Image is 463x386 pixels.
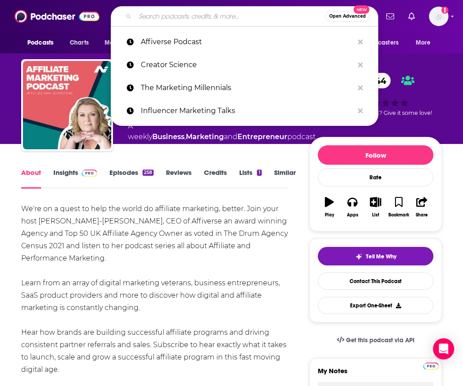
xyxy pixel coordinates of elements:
a: Reviews [166,168,192,189]
svg: Add a profile image [441,7,448,14]
button: Follow [318,145,433,165]
button: List [364,191,387,223]
div: List [372,212,379,218]
a: Creator Science [111,53,378,76]
span: and [224,132,237,141]
div: Share [416,212,428,218]
div: Search podcasts, credits, & more... [111,6,378,26]
span: Monitoring [105,37,136,49]
p: Affiverse Podcast [141,30,354,53]
img: tell me why sparkle [355,253,362,260]
span: Podcasts [27,37,53,49]
a: Episodes258 [109,168,154,189]
label: My Notes [318,367,433,382]
a: Lists1 [239,168,261,189]
img: Podchaser Pro [423,363,439,370]
a: Pro website [423,361,439,370]
button: Bookmark [387,191,410,223]
div: 44Good podcast? Give it some love! [330,63,442,126]
span: Charts [70,37,89,49]
button: Export One-Sheet [318,297,433,314]
a: Contact This Podcast [318,272,433,290]
button: open menu [350,34,411,51]
a: About [21,168,41,189]
div: Apps [347,212,358,218]
a: Credits [204,168,227,189]
a: The Marketing Millennials [111,76,378,99]
input: Search podcasts, credits, & more... [135,9,325,23]
img: Podchaser Pro [82,170,97,177]
button: Show profile menu [429,7,448,26]
a: Show notifications dropdown [383,9,398,24]
a: Marketing [186,132,224,141]
a: Entrepreneur [237,132,287,141]
p: The Marketing Millennials [141,76,354,99]
span: Logged in as patiencebaldacci [429,7,448,26]
div: Play [325,212,334,218]
a: Influencer Marketing Talks [111,99,378,122]
button: open menu [98,34,147,51]
p: Influencer Marketing Talks [141,99,354,122]
a: Show notifications dropdown [405,9,418,24]
a: Business [152,132,184,141]
img: User Profile [429,7,448,26]
button: Open AdvancedNew [325,11,370,22]
span: New [354,5,369,14]
span: Tell Me Why [366,253,396,260]
div: 1 [257,170,261,176]
button: Share [410,191,433,223]
button: Apps [341,191,364,223]
div: 258 [143,170,154,176]
span: , [184,132,186,141]
a: InsightsPodchaser Pro [53,168,97,189]
div: Bookmark [388,212,409,218]
span: Get this podcast via API [346,337,414,344]
a: Similar [274,168,296,189]
div: A weekly podcast [128,121,316,142]
div: Open Intercom Messenger [433,338,454,360]
img: The Affiliate Marketing Podcast [23,61,111,149]
a: Charts [64,34,94,51]
span: Good podcast? Give it some love! [339,110,432,116]
span: More [416,37,431,49]
p: Creator Science [141,53,354,76]
button: open menu [410,34,442,51]
img: Podchaser - Follow, Share and Rate Podcasts [15,8,99,25]
div: Rate [318,168,433,186]
button: open menu [21,34,65,51]
a: Affiverse Podcast [111,30,378,53]
button: Play [318,191,341,223]
a: Get this podcast via API [330,329,422,351]
span: Open Advanced [329,14,366,19]
button: tell me why sparkleTell Me Why [318,247,433,265]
